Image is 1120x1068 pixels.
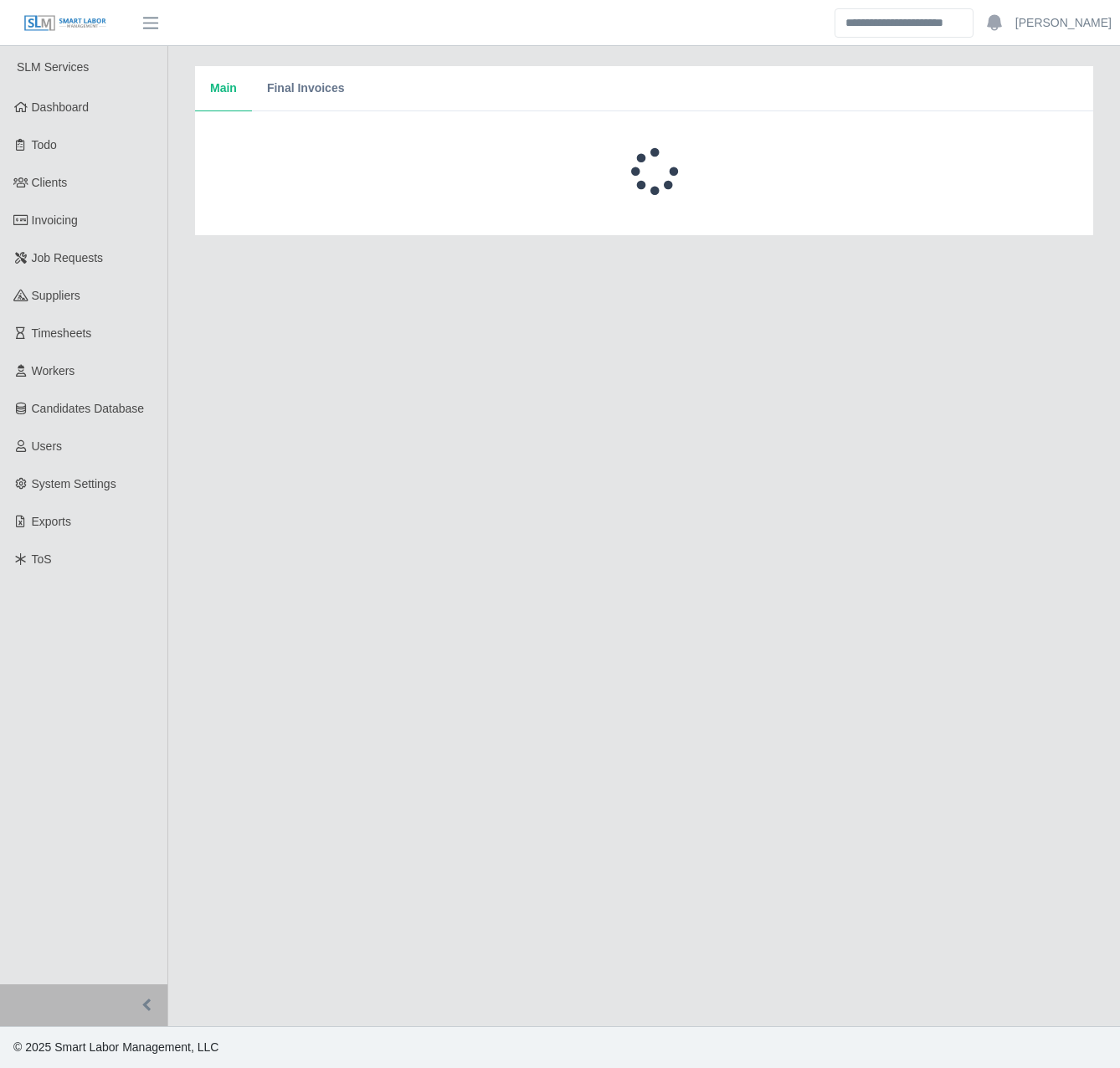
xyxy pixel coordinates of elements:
a: [PERSON_NAME] [1015,14,1112,32]
span: Invoicing [32,213,78,227]
span: Workers [32,364,75,377]
img: SLM Logo [23,14,107,33]
span: Timesheets [32,326,92,340]
span: System Settings [32,477,116,490]
span: Suppliers [32,289,80,302]
span: Users [32,439,63,453]
input: Search [835,8,974,38]
button: Final Invoices [252,66,360,111]
span: ToS [32,552,52,566]
span: Job Requests [32,251,104,264]
button: Main [195,66,252,111]
span: © 2025 Smart Labor Management, LLC [13,1040,218,1054]
span: Todo [32,138,57,151]
span: Candidates Database [32,402,145,415]
span: Clients [32,176,68,189]
span: Dashboard [32,100,90,114]
span: Exports [32,515,71,528]
span: SLM Services [17,60,89,74]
